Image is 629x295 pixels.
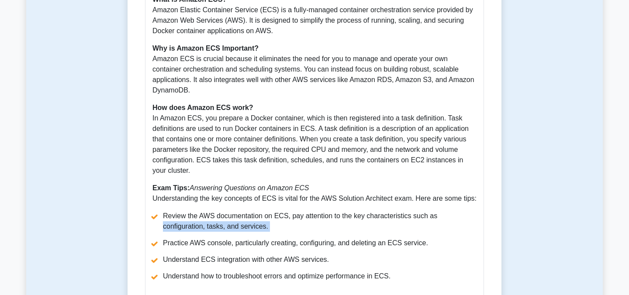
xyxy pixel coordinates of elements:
li: Understand ECS integration with other AWS services. [152,254,477,265]
b: Exam Tips: [152,184,190,192]
li: Review the AWS documentation on ECS, pay attention to the key characteristics such as configurati... [152,211,477,232]
p: Understanding the key concepts of ECS is vital for the AWS Solution Architect exam. Here are some... [152,183,477,204]
p: Amazon ECS is crucial because it eliminates the need for you to manage and operate your own conta... [152,43,477,96]
b: Why is Amazon ECS Important? [152,45,259,52]
i: Answering Questions on Amazon ECS [190,184,309,192]
b: How does Amazon ECS work? [152,104,253,111]
p: In Amazon ECS, you prepare a Docker container, which is then registered into a task definition. T... [152,103,477,176]
li: Practice AWS console, particularly creating, configuring, and deleting an ECS service. [152,238,477,248]
li: Understand how to troubleshoot errors and optimize performance in ECS. [152,271,477,281]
